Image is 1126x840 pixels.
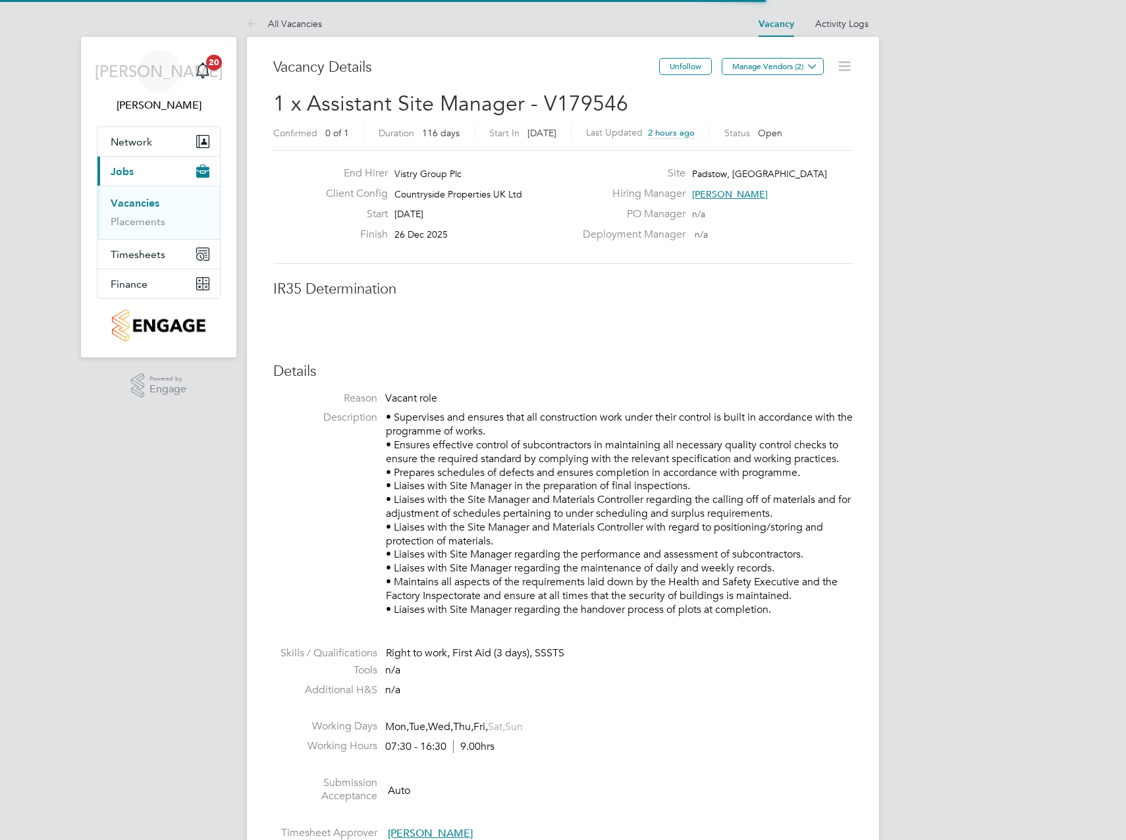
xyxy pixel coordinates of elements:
button: Timesheets [97,240,220,269]
a: Vacancies [111,197,159,209]
label: Last Updated [586,126,643,138]
a: 20 [190,50,216,92]
a: Placements [111,215,165,228]
div: Jobs [97,186,220,239]
p: • Supervises and ensures that all construction work under their control is built in accordance wi... [386,411,853,616]
span: Thu, [453,720,473,733]
span: Powered by [149,373,186,384]
label: Duration [379,127,414,139]
span: Tue, [409,720,428,733]
a: All Vacancies [247,18,322,30]
span: [PERSON_NAME] [692,188,768,200]
span: n/a [695,228,708,240]
span: Countryside Properties UK Ltd [394,188,522,200]
a: Activity Logs [815,18,869,30]
label: Site [575,167,685,180]
span: Fri, [473,720,488,733]
a: Vacancy [759,18,794,30]
span: Timesheets [111,248,165,261]
button: Manage Vendors (2) [722,58,824,75]
label: Status [724,127,750,139]
label: Skills / Qualifications [273,646,377,660]
label: Hiring Manager [575,187,685,201]
label: Start In [489,127,520,139]
label: Timesheet Approver [273,826,377,840]
span: Jobs [111,165,134,178]
span: n/a [385,664,400,677]
span: [DATE] [527,127,556,139]
a: Powered byEngage [131,373,187,398]
span: 26 Dec 2025 [394,228,448,240]
a: [PERSON_NAME][PERSON_NAME] [97,50,221,113]
button: Network [97,127,220,156]
span: Sat, [488,720,505,733]
span: 1 x Assistant Site Manager - V179546 [273,91,628,117]
span: [PERSON_NAME] [95,63,223,80]
label: Working Hours [273,739,377,753]
label: Client Config [315,187,388,201]
label: Finish [315,228,388,242]
span: Vistry Group Plc [394,168,462,180]
label: Description [273,411,377,425]
label: PO Manager [575,207,685,221]
span: 0 of 1 [325,127,349,139]
span: Mon, [385,720,409,733]
span: 9.00hrs [453,740,495,753]
span: 20 [206,55,222,70]
button: Jobs [97,157,220,186]
h3: Details [273,362,853,381]
h3: IR35 Determination [273,280,853,299]
img: countryside-properties-logo-retina.png [112,309,205,342]
label: Submission Acceptance [273,776,377,804]
label: Working Days [273,720,377,733]
span: [DATE] [394,208,423,220]
button: Finance [97,269,220,298]
nav: Main navigation [81,37,236,357]
span: Auto [388,783,410,797]
span: Network [111,136,152,148]
span: n/a [385,683,400,696]
span: Finance [111,278,147,290]
label: Tools [273,664,377,677]
span: Vacant role [385,392,437,405]
span: Sun [505,720,523,733]
label: Reason [273,392,377,406]
span: n/a [692,208,705,220]
span: 2 hours ago [648,127,695,138]
label: Additional H&S [273,683,377,697]
a: Go to home page [97,309,221,342]
span: Padstow, [GEOGRAPHIC_DATA] [692,168,827,180]
span: Open [758,127,782,139]
div: 07:30 - 16:30 [385,740,495,754]
label: End Hirer [315,167,388,180]
label: Deployment Manager [575,228,685,242]
h3: Vacancy Details [273,58,659,77]
span: [PERSON_NAME] [388,827,473,840]
span: 116 days [422,127,460,139]
div: Right to work, First Aid (3 days), SSSTS [386,646,853,660]
label: Confirmed [273,127,317,139]
label: Start [315,207,388,221]
span: James Archer [97,97,221,113]
span: Engage [149,384,186,395]
button: Unfollow [659,58,712,75]
span: Wed, [428,720,453,733]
